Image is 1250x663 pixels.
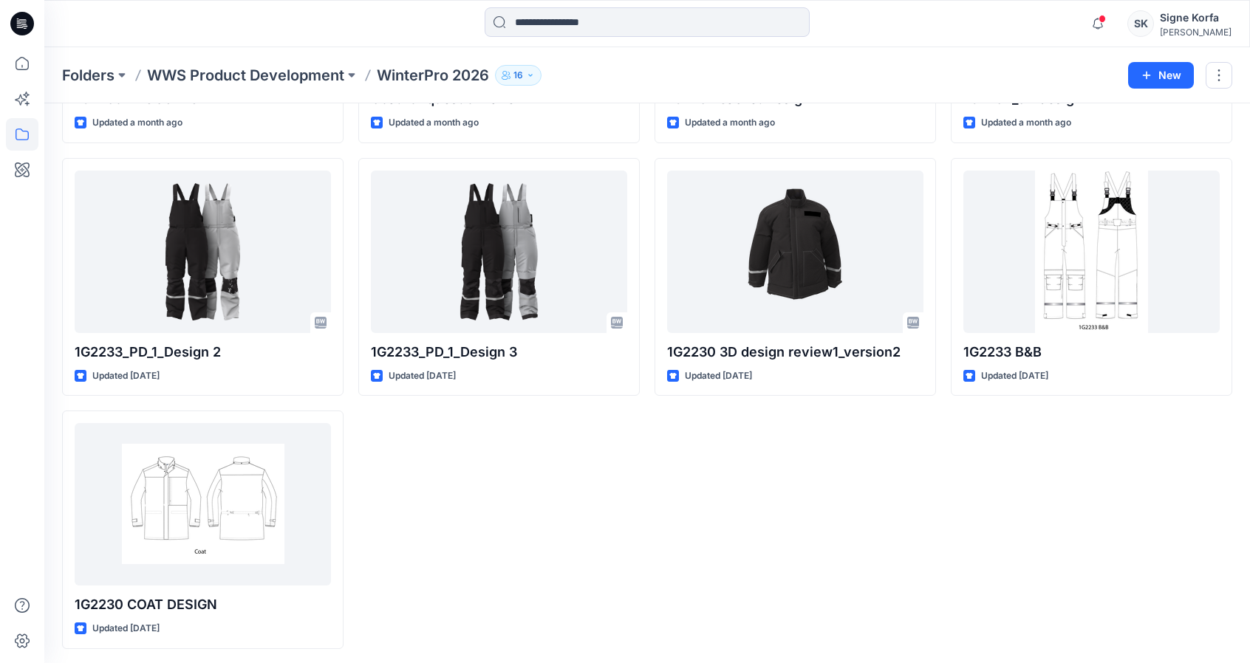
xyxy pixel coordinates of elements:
[1160,27,1232,38] div: [PERSON_NAME]
[963,342,1220,363] p: 1G2233 B&B
[371,171,627,333] a: 1G2233_PD_1_Design 3
[981,115,1071,131] p: Updated a month ago
[75,171,331,333] a: 1G2233_PD_1_Design 2
[75,342,331,363] p: 1G2233_PD_1_Design 2
[371,342,627,363] p: 1G2233_PD_1_Design 3
[389,115,479,131] p: Updated a month ago
[75,594,331,615] p: 1G2230 COAT DESIGN
[1128,62,1194,89] button: New
[92,368,160,384] p: Updated [DATE]
[685,368,752,384] p: Updated [DATE]
[513,67,523,83] p: 16
[667,342,923,363] p: 1G2230 3D design review1_version2
[667,171,923,333] a: 1G2230 3D design review1_version2
[981,368,1048,384] p: Updated [DATE]
[685,115,775,131] p: Updated a month ago
[963,171,1220,333] a: 1G2233 B&B
[92,621,160,636] p: Updated [DATE]
[495,65,542,86] button: 16
[1127,10,1154,37] div: SK
[92,115,182,131] p: Updated a month ago
[62,65,115,86] a: Folders
[75,423,331,585] a: 1G2230 COAT DESIGN
[1160,9,1232,27] div: Signe Korfa
[377,65,489,86] p: WinterPro 2026
[389,368,456,384] p: Updated [DATE]
[147,65,344,86] a: WWS Product Development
